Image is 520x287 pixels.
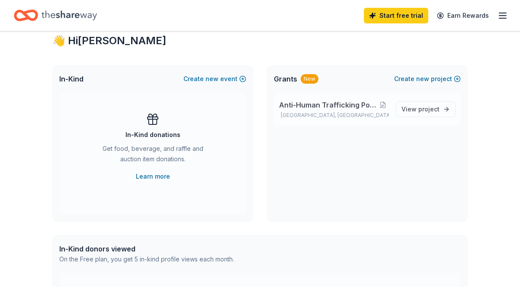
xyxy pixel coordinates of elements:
[59,254,234,264] div: On the Free plan, you get 5 in-kind profile views each month.
[52,34,468,48] div: 👋 Hi [PERSON_NAME]
[418,105,440,113] span: project
[364,8,428,23] a: Start free trial
[125,130,180,140] div: In-Kind donations
[432,8,494,23] a: Earn Rewards
[279,100,377,110] span: Anti-Human Trafficking Poster Campaign
[183,74,246,84] button: Createnewevent
[94,143,212,168] div: Get food, beverage, and raffle and auction item donations.
[279,112,389,119] p: [GEOGRAPHIC_DATA], [GEOGRAPHIC_DATA]
[274,74,297,84] span: Grants
[205,74,218,84] span: new
[59,74,83,84] span: In-Kind
[59,244,234,254] div: In-Kind donors viewed
[401,104,440,114] span: View
[416,74,429,84] span: new
[14,5,97,26] a: Home
[394,74,461,84] button: Createnewproject
[396,101,456,117] a: View project
[301,74,318,84] div: New
[136,171,170,182] a: Learn more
